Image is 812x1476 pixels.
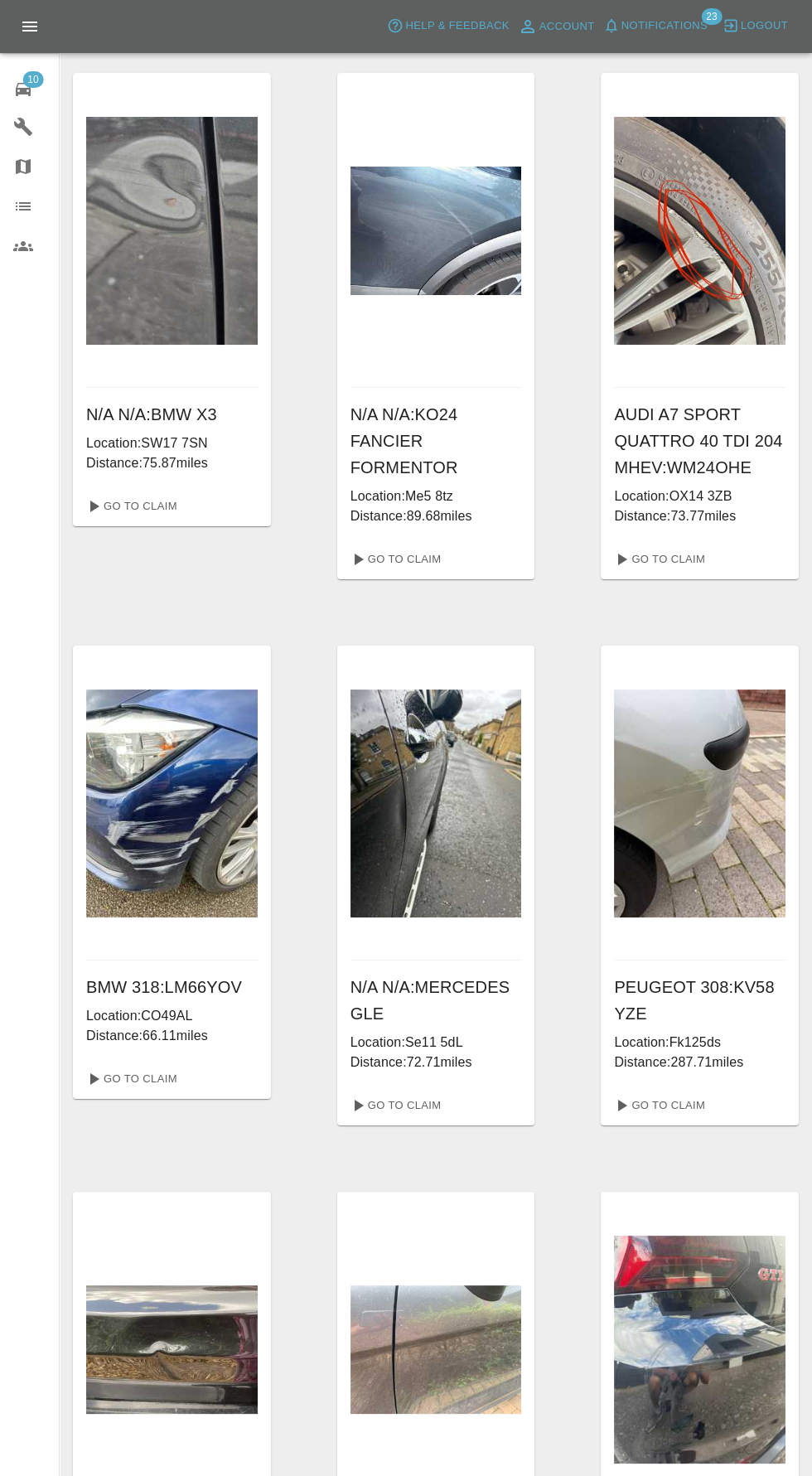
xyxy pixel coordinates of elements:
h6: N/A N/A : MERCEDES GLE [350,974,522,1027]
p: Location: CO49AL [86,1006,258,1026]
p: Location: OX14 3ZB [614,486,785,506]
a: Go To Claim [607,546,709,573]
p: Distance: 287.71 miles [614,1053,785,1072]
span: Account [539,17,595,36]
span: Logout [741,17,788,36]
a: Go To Claim [607,1092,709,1119]
button: Open drawer [10,7,50,46]
p: Distance: 72.71 miles [350,1053,522,1072]
a: Go To Claim [344,546,446,573]
a: Account [514,13,599,40]
button: Help & Feedback [383,13,513,39]
span: Help & Feedback [405,17,509,36]
h6: N/A N/A : KO24 FANCIER FORMENTOR [350,401,522,481]
p: Distance: 73.77 miles [614,506,785,526]
span: 23 [701,8,722,25]
a: Go To Claim [80,1066,181,1092]
a: Go To Claim [80,493,181,520]
h6: BMW 318 : LM66YOV [86,974,258,1000]
button: Logout [718,13,792,39]
p: Distance: 66.11 miles [86,1026,258,1046]
p: Distance: 89.68 miles [350,506,522,526]
p: Location: Fk125ds [614,1033,785,1053]
span: Notifications [621,17,708,36]
span: 10 [22,71,43,88]
p: Location: Se11 5dL [350,1033,522,1053]
button: Notifications [599,13,712,39]
p: Distance: 75.87 miles [86,453,258,473]
h6: PEUGEOT 308 : KV58 YZE [614,974,785,1027]
a: Go To Claim [344,1092,446,1119]
h6: N/A N/A : BMW X3 [86,401,258,428]
h6: AUDI A7 SPORT QUATTRO 40 TDI 204 MHEV : WM24OHE [614,401,785,481]
p: Location: SW17 7SN [86,433,258,453]
p: Location: Me5 8tz [350,486,522,506]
